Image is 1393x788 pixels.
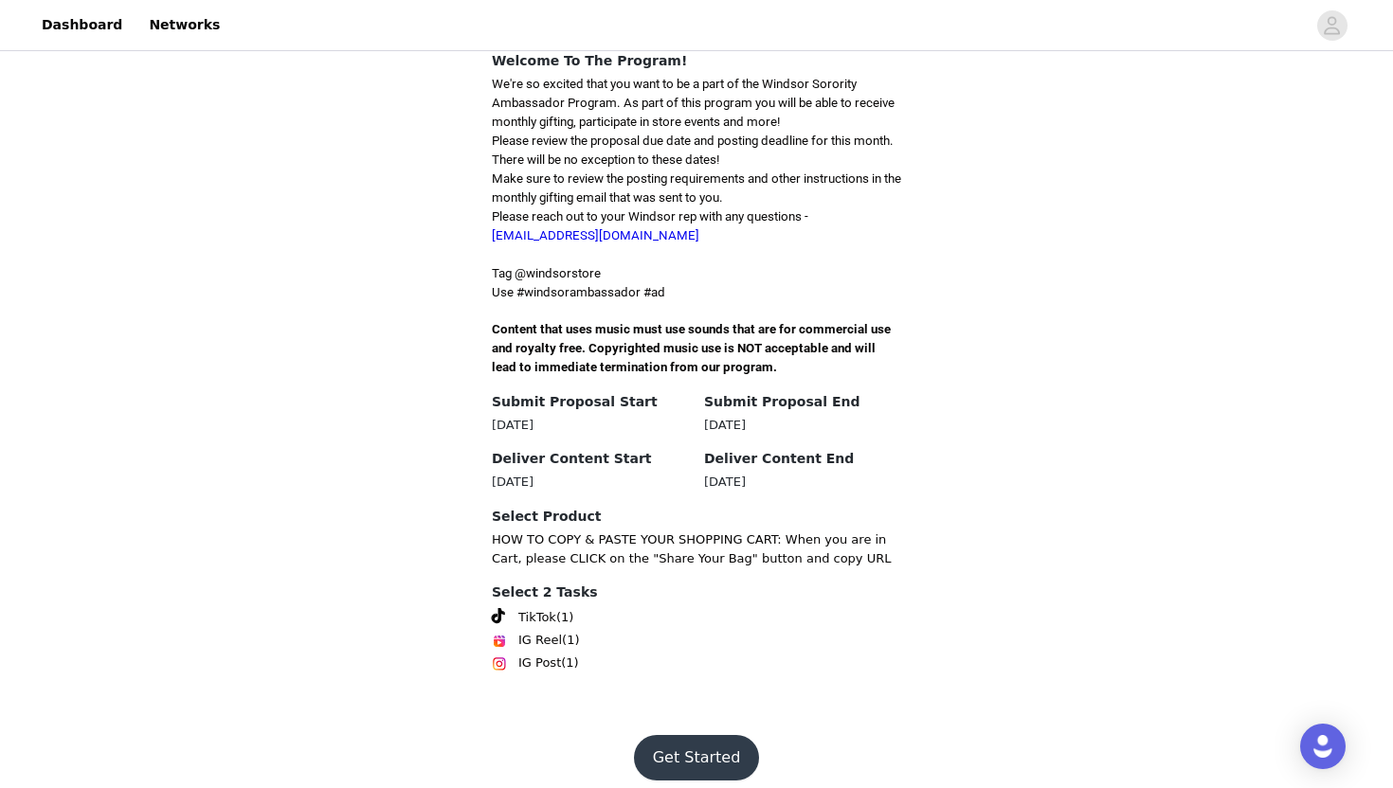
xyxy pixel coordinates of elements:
[518,631,562,650] span: IG Reel
[704,473,901,492] div: [DATE]
[492,51,901,71] h4: Welcome To The Program!
[492,634,507,649] img: Instagram Reels Icon
[518,608,556,627] span: TikTok
[562,631,579,650] span: (1)
[492,171,901,205] span: Make sure to review the posting requirements and other instructions in the monthly gifting email ...
[704,416,901,435] div: [DATE]
[1323,10,1341,41] div: avatar
[704,392,901,412] h4: Submit Proposal End
[556,608,573,627] span: (1)
[492,285,665,299] span: Use #windsorambassador #ad
[492,228,699,242] a: [EMAIL_ADDRESS][DOMAIN_NAME]
[492,209,808,242] span: Please reach out to your Windsor rep with any questions -
[492,656,507,672] img: Instagram Icon
[518,654,561,672] span: IG Post
[137,4,231,46] a: Networks
[492,449,689,469] h4: Deliver Content Start
[492,473,689,492] div: [DATE]
[1300,724,1346,769] div: Open Intercom Messenger
[492,134,894,167] span: Please review the proposal due date and posting deadline for this month. There will be no excepti...
[30,4,134,46] a: Dashboard
[492,507,901,527] h4: Select Product
[492,530,901,567] p: HOW TO COPY & PASTE YOUR SHOPPING CART: When you are in Cart, please CLICK on the "Share Your Bag...
[492,392,689,412] h4: Submit Proposal Start
[492,266,601,280] span: Tag @windsorstore
[704,449,901,469] h4: Deliver Content End
[492,582,901,602] h4: Select 2 Tasks
[492,77,895,129] span: We're so excited that you want to be a part of the Windsor Sorority Ambassador Program. As part o...
[492,322,894,374] span: Content that uses music must use sounds that are for commercial use and royalty free. Copyrighted...
[561,654,578,672] span: (1)
[492,416,689,435] div: [DATE]
[634,735,760,780] button: Get Started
